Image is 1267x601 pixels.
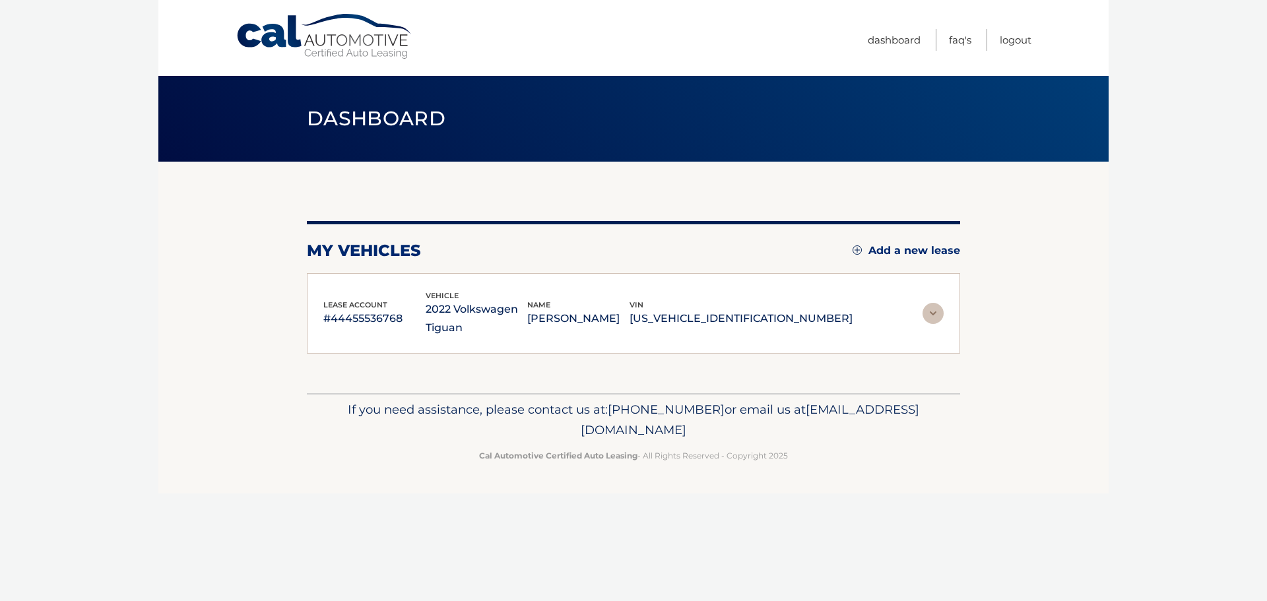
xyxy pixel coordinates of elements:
p: - All Rights Reserved - Copyright 2025 [315,449,952,462]
span: Dashboard [307,106,445,131]
a: Add a new lease [853,244,960,257]
p: [US_VEHICLE_IDENTIFICATION_NUMBER] [630,309,853,328]
p: [PERSON_NAME] [527,309,630,328]
p: #44455536768 [323,309,426,328]
p: If you need assistance, please contact us at: or email us at [315,399,952,441]
a: Dashboard [868,29,921,51]
img: accordion-rest.svg [923,303,944,324]
span: vin [630,300,643,309]
strong: Cal Automotive Certified Auto Leasing [479,451,637,460]
a: Logout [1000,29,1031,51]
span: [PHONE_NUMBER] [608,402,725,417]
span: lease account [323,300,387,309]
span: vehicle [426,291,459,300]
img: add.svg [853,245,862,255]
span: name [527,300,550,309]
h2: my vehicles [307,241,421,261]
a: FAQ's [949,29,971,51]
p: 2022 Volkswagen Tiguan [426,300,528,337]
a: Cal Automotive [236,13,414,60]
